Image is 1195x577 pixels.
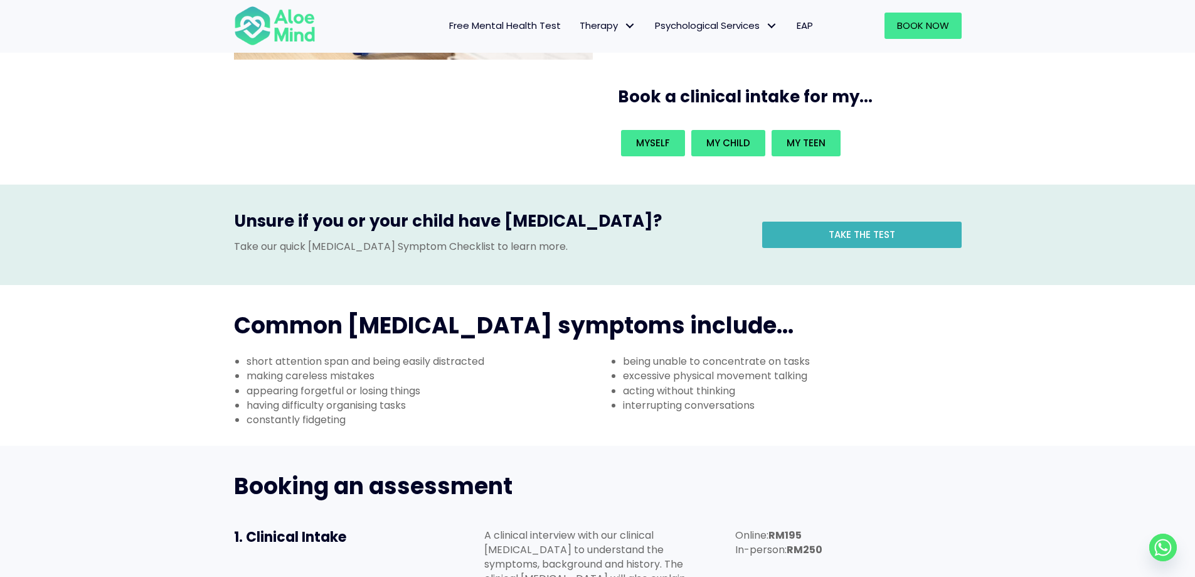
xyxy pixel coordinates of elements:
[570,13,645,39] a: TherapyTherapy: submenu
[234,210,743,239] h3: Unsure if you or your child have [MEDICAL_DATA]?
[787,542,822,557] strong: RM250
[762,222,962,248] a: Take the test
[884,13,962,39] a: Book Now
[691,130,765,156] a: My child
[234,527,346,547] span: 1. Clinical Intake
[234,310,794,342] span: Common [MEDICAL_DATA] symptoms include...
[449,19,561,32] span: Free Mental Health Test
[623,369,974,383] li: excessive physical movement talking
[247,369,598,383] li: making careless mistakes
[580,19,636,32] span: Therapy
[234,5,316,46] img: Aloe mind Logo
[763,17,781,35] span: Psychological Services: submenu
[332,13,822,39] nav: Menu
[636,136,670,149] span: Myself
[829,228,895,241] span: Take the test
[623,398,974,413] li: interrupting conversations
[645,13,787,39] a: Psychological ServicesPsychological Services: submenu
[618,85,967,108] h3: Book a clinical intake for my...
[655,19,778,32] span: Psychological Services
[735,528,961,557] p: Online: In-person:
[797,19,813,32] span: EAP
[623,384,974,398] li: acting without thinking
[623,354,974,369] li: being unable to concentrate on tasks
[234,239,743,254] p: Take our quick [MEDICAL_DATA] Symptom Checklist to learn more.
[768,528,802,542] strong: RM195
[234,470,513,502] span: Booking an assessment
[706,136,750,149] span: My child
[772,130,841,156] a: My teen
[247,384,598,398] li: appearing forgetful or losing things
[897,19,949,32] span: Book Now
[247,354,598,369] li: short attention span and being easily distracted
[247,398,598,413] li: having difficulty organising tasks
[787,136,826,149] span: My teen
[618,127,954,159] div: Book an intake for my...
[621,17,639,35] span: Therapy: submenu
[787,13,822,39] a: EAP
[621,130,685,156] a: Myself
[440,13,570,39] a: Free Mental Health Test
[247,413,598,427] li: constantly fidgeting
[1149,534,1177,561] a: Whatsapp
